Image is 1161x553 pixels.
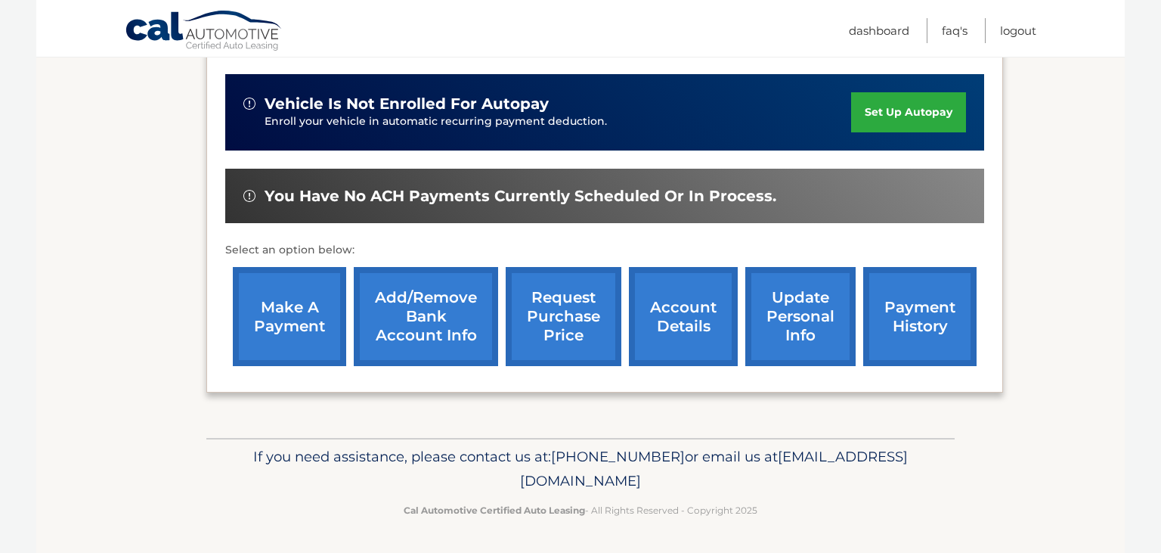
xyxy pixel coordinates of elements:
[863,267,977,366] a: payment history
[225,241,984,259] p: Select an option below:
[506,267,621,366] a: request purchase price
[265,187,776,206] span: You have no ACH payments currently scheduled or in process.
[243,190,255,202] img: alert-white.svg
[233,267,346,366] a: make a payment
[265,95,549,113] span: vehicle is not enrolled for autopay
[745,267,856,366] a: update personal info
[216,445,945,493] p: If you need assistance, please contact us at: or email us at
[243,98,255,110] img: alert-white.svg
[520,448,908,489] span: [EMAIL_ADDRESS][DOMAIN_NAME]
[265,113,851,130] p: Enroll your vehicle in automatic recurring payment deduction.
[849,18,909,43] a: Dashboard
[354,267,498,366] a: Add/Remove bank account info
[551,448,685,465] span: [PHONE_NUMBER]
[629,267,738,366] a: account details
[125,10,283,54] a: Cal Automotive
[851,92,966,132] a: set up autopay
[1000,18,1036,43] a: Logout
[942,18,967,43] a: FAQ's
[216,502,945,518] p: - All Rights Reserved - Copyright 2025
[404,505,585,516] strong: Cal Automotive Certified Auto Leasing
